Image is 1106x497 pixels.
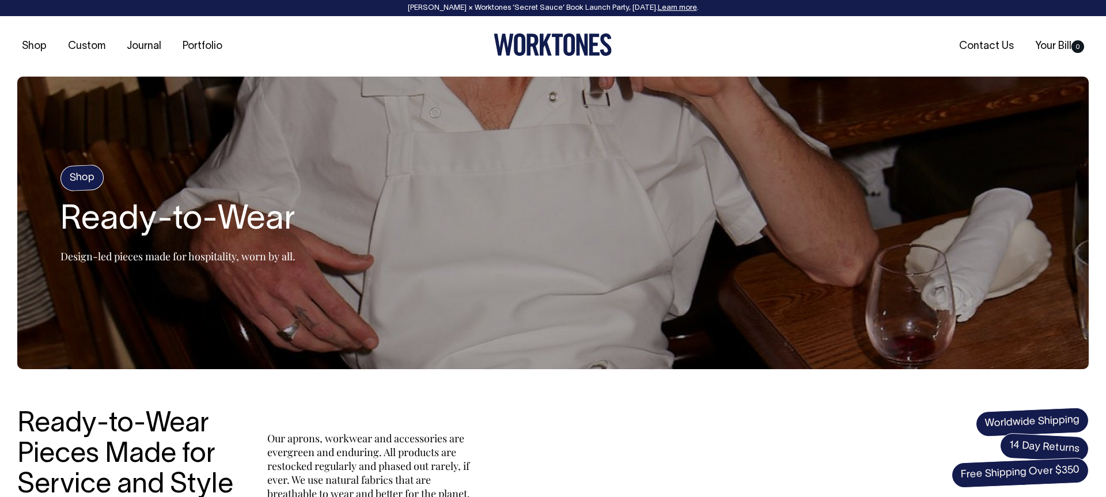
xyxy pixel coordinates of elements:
[60,165,104,192] h4: Shop
[975,407,1089,437] span: Worldwide Shipping
[63,37,110,56] a: Custom
[1031,37,1089,56] a: Your Bill0
[1071,40,1084,53] span: 0
[17,37,51,56] a: Shop
[12,4,1094,12] div: [PERSON_NAME] × Worktones ‘Secret Sauce’ Book Launch Party, [DATE]. .
[951,457,1089,488] span: Free Shipping Over $350
[178,37,227,56] a: Portfolio
[60,249,296,263] p: Design-led pieces made for hospitality, worn by all.
[658,5,697,12] a: Learn more
[122,37,166,56] a: Journal
[999,432,1089,462] span: 14 Day Returns
[955,37,1018,56] a: Contact Us
[60,202,296,239] h2: Ready-to-Wear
